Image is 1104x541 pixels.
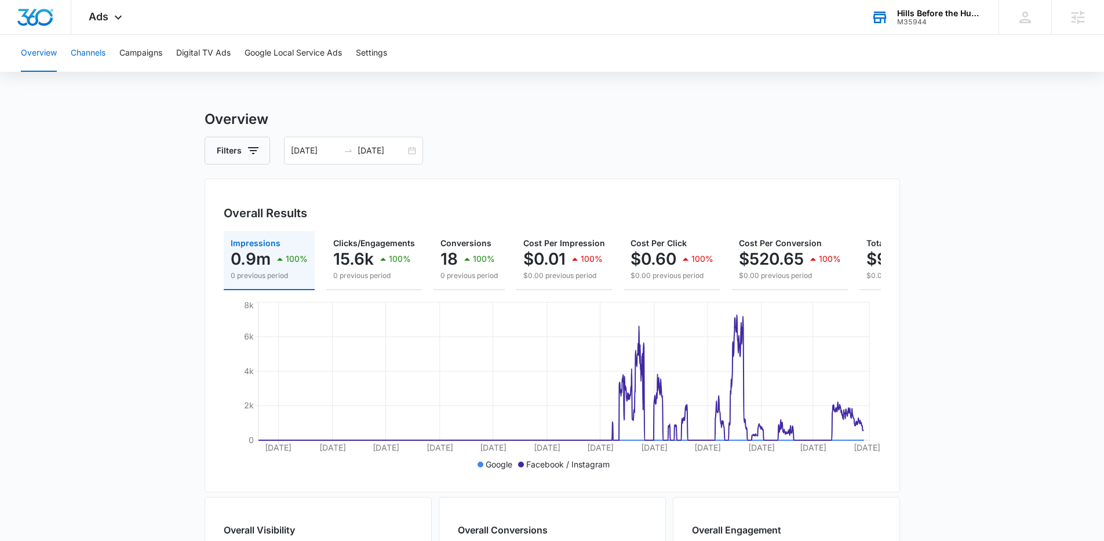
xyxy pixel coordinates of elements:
[581,255,603,263] p: 100%
[458,523,548,537] h2: Overall Conversions
[244,400,254,410] tspan: 2k
[533,443,560,452] tspan: [DATE]
[486,458,512,470] p: Google
[224,204,307,222] h3: Overall Results
[231,238,280,248] span: Impressions
[231,250,271,268] p: 0.9m
[866,270,979,281] p: $0.00 previous period
[799,443,826,452] tspan: [DATE]
[286,255,308,263] p: 100%
[244,331,254,341] tspan: 6k
[819,255,841,263] p: 100%
[523,238,605,248] span: Cost Per Impression
[440,250,458,268] p: 18
[356,35,387,72] button: Settings
[523,250,566,268] p: $0.01
[205,109,900,130] h3: Overview
[739,270,841,281] p: $0.00 previous period
[389,255,411,263] p: 100%
[523,270,605,281] p: $0.00 previous period
[319,443,345,452] tspan: [DATE]
[372,443,399,452] tspan: [DATE]
[244,366,254,376] tspan: 4k
[205,137,270,165] button: Filters
[333,238,415,248] span: Clicks/Engagements
[244,300,254,310] tspan: 8k
[224,523,330,537] h2: Overall Visibility
[119,35,162,72] button: Campaigns
[265,443,292,452] tspan: [DATE]
[631,238,687,248] span: Cost Per Click
[473,255,495,263] p: 100%
[231,270,308,281] p: 0 previous period
[866,250,942,268] p: $9,371.70
[854,443,880,452] tspan: [DATE]
[71,35,105,72] button: Channels
[344,146,353,155] span: to
[426,443,453,452] tspan: [DATE]
[333,250,374,268] p: 15.6k
[333,270,415,281] p: 0 previous period
[866,238,914,248] span: Total Spend
[897,18,982,26] div: account id
[440,238,491,248] span: Conversions
[897,9,982,18] div: account name
[176,35,231,72] button: Digital TV Ads
[440,270,498,281] p: 0 previous period
[21,35,57,72] button: Overview
[344,146,353,155] span: swap-right
[739,250,804,268] p: $520.65
[89,10,108,23] span: Ads
[245,35,342,72] button: Google Local Service Ads
[526,458,610,470] p: Facebook / Instagram
[358,144,406,157] input: End date
[631,270,713,281] p: $0.00 previous period
[640,443,667,452] tspan: [DATE]
[739,238,822,248] span: Cost Per Conversion
[694,443,721,452] tspan: [DATE]
[291,144,339,157] input: Start date
[748,443,774,452] tspan: [DATE]
[691,255,713,263] p: 100%
[692,523,788,537] h2: Overall Engagement
[586,443,613,452] tspan: [DATE]
[249,435,254,445] tspan: 0
[479,443,506,452] tspan: [DATE]
[631,250,676,268] p: $0.60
